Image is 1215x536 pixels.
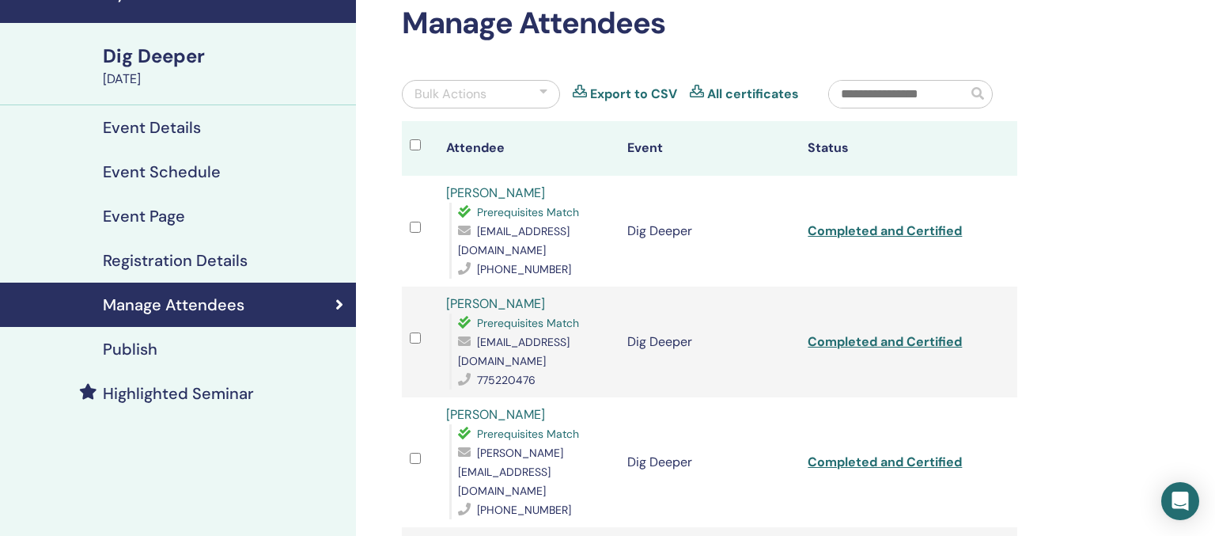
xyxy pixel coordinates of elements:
td: Dig Deeper [619,176,801,287]
a: [PERSON_NAME] [446,295,545,312]
th: Event [619,121,801,176]
a: Completed and Certified [808,222,962,239]
h4: Highlighted Seminar [103,384,254,403]
a: All certificates [707,85,799,104]
h4: Event Schedule [103,162,221,181]
div: Dig Deeper [103,43,346,70]
div: [DATE] [103,70,346,89]
span: [PHONE_NUMBER] [477,262,571,276]
th: Status [800,121,981,176]
span: Prerequisites Match [477,205,579,219]
h4: Publish [103,340,157,359]
a: Export to CSV [590,85,677,104]
div: Open Intercom Messenger [1161,482,1199,520]
h2: Manage Attendees [402,6,1017,42]
h4: Event Details [103,118,201,137]
div: Bulk Actions [414,85,486,104]
h4: Event Page [103,207,185,226]
a: Dig Deeper[DATE] [93,43,356,89]
a: Completed and Certified [808,333,962,350]
span: 775220476 [477,373,536,387]
span: Prerequisites Match [477,316,579,330]
span: [EMAIL_ADDRESS][DOMAIN_NAME] [458,335,570,368]
td: Dig Deeper [619,397,801,527]
h4: Registration Details [103,251,248,270]
span: [PERSON_NAME][EMAIL_ADDRESS][DOMAIN_NAME] [458,446,563,498]
span: [PHONE_NUMBER] [477,503,571,517]
span: Prerequisites Match [477,427,579,441]
a: Completed and Certified [808,454,962,470]
a: [PERSON_NAME] [446,184,545,201]
span: [EMAIL_ADDRESS][DOMAIN_NAME] [458,224,570,257]
th: Attendee [438,121,619,176]
td: Dig Deeper [619,287,801,397]
h4: Manage Attendees [103,295,244,314]
a: [PERSON_NAME] [446,406,545,423]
